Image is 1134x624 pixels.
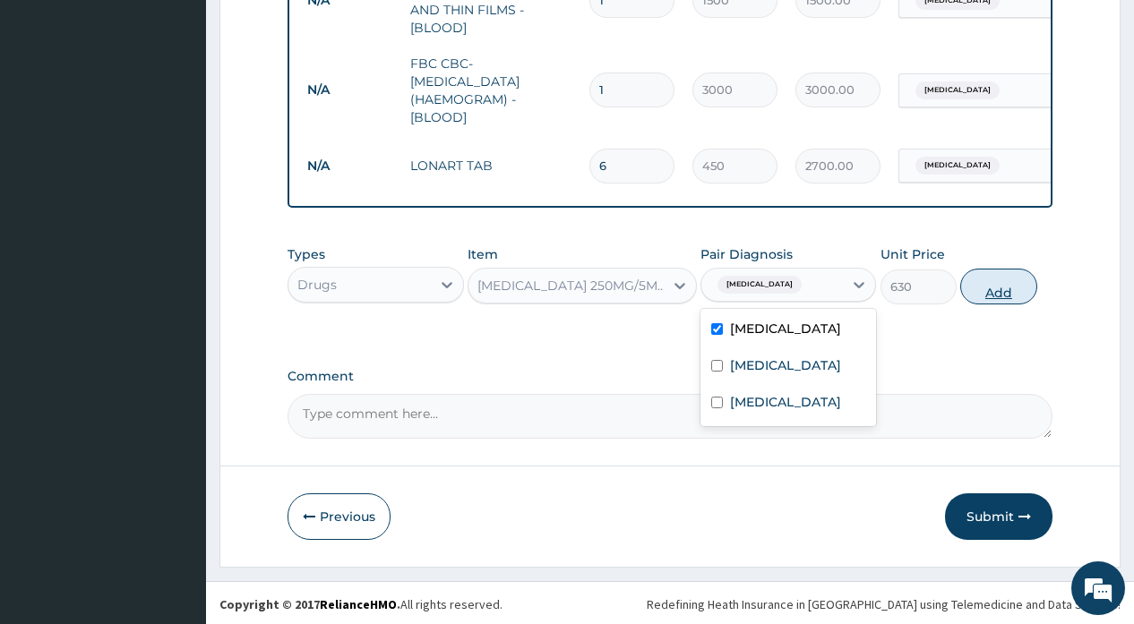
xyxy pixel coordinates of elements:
label: Comment [288,369,1052,384]
button: Previous [288,493,391,540]
label: Pair Diagnosis [700,245,793,263]
div: Minimize live chat window [294,9,337,52]
img: d_794563401_company_1708531726252_794563401 [33,90,73,134]
label: Unit Price [881,245,945,263]
td: N/A [298,73,401,107]
div: Drugs [297,276,337,294]
div: Redefining Heath Insurance in [GEOGRAPHIC_DATA] using Telemedicine and Data Science! [647,595,1121,613]
button: Submit [945,493,1052,540]
button: Add [960,269,1036,304]
td: N/A [298,150,401,183]
div: [MEDICAL_DATA] 250MG/5ML SUSPENSION [477,277,666,295]
label: [MEDICAL_DATA] [730,393,841,411]
td: LONART TAB [401,148,580,184]
strong: Copyright © 2017 . [219,596,400,612]
div: Chat with us now [93,100,301,124]
span: [MEDICAL_DATA] [717,276,802,294]
span: [MEDICAL_DATA] [915,157,1000,175]
td: FBC CBC-[MEDICAL_DATA] (HAEMOGRAM) - [BLOOD] [401,46,580,135]
label: Item [468,245,498,263]
label: [MEDICAL_DATA] [730,320,841,338]
span: [MEDICAL_DATA] [915,81,1000,99]
label: [MEDICAL_DATA] [730,356,841,374]
span: We're online! [104,193,247,374]
a: RelianceHMO [320,596,397,612]
textarea: Type your message and hit 'Enter' [9,425,341,488]
label: Types [288,247,325,262]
